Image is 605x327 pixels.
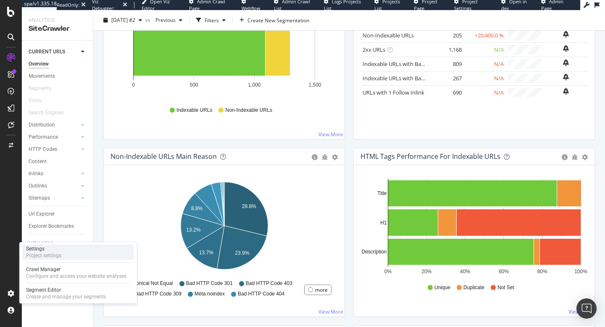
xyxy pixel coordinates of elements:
a: Inlinks [29,169,79,178]
a: Overview [29,60,87,69]
td: 690 [430,85,464,100]
div: Search Engines [29,108,63,117]
a: Url Explorer [29,210,87,219]
td: +20,400.0 % [464,28,506,42]
div: Visits [29,96,41,105]
a: Distribution [29,121,79,129]
a: Sitemaps [29,194,79,203]
span: Non-Indexable URLs [225,107,272,114]
td: 809 [430,57,464,71]
div: bell-plus [563,74,569,80]
text: 60% [499,269,509,274]
div: bell-plus [563,88,569,95]
div: Overview [29,60,49,69]
span: Bad HTTP Code 404 [238,290,284,298]
text: H1 [380,220,387,226]
a: HTTP Codes [29,145,79,154]
td: 267 [430,71,464,85]
div: Open Intercom Messenger [576,298,597,319]
text: 0% [384,269,392,274]
a: View More [318,131,343,138]
text: 23.9% [235,250,249,256]
td: N/A [464,42,506,57]
div: Segments [29,84,51,93]
div: Settings [26,245,61,252]
span: Bad HTTP Code 301 [186,280,233,287]
div: bell-plus [563,31,569,37]
a: 2xx URLs [363,46,385,53]
div: Configure and access your website analyses [26,273,126,280]
text: 80% [537,269,547,274]
div: circle-info [312,154,318,160]
span: vs [145,16,152,24]
text: 40% [460,269,470,274]
div: Inlinks [29,169,43,178]
button: [DATE] #2 [100,13,145,27]
a: CURRENT URLS [29,47,79,56]
button: Filters [193,13,229,27]
text: 13.7% [199,250,213,256]
a: Segments [29,84,60,93]
span: 2025 Aug. 11th #2 [111,16,135,24]
text: Title [377,190,387,196]
text: 100% [574,269,587,274]
div: Analytics [29,17,86,24]
svg: A chart. [110,179,338,276]
span: Bad HTTP Code 403 [246,280,292,287]
span: Create New Segmentation [247,16,309,24]
span: Indexable URLs [176,107,212,114]
div: bug [572,154,578,160]
span: Webflow [242,5,260,11]
span: Duplicate [463,284,484,291]
div: Non-Indexable URLs Main Reason [110,152,217,161]
div: more [315,286,328,293]
div: CURRENT URLS [29,47,65,56]
svg: A chart. [360,179,588,276]
span: Not Set [497,284,514,291]
td: N/A [464,85,506,100]
td: 1,168 [430,42,464,57]
text: 1,000 [248,82,260,88]
text: 28.8% [242,203,256,209]
td: 205 [430,28,464,42]
div: Filters [205,16,219,24]
div: bell-plus [563,59,569,66]
div: gear [332,154,338,160]
text: Description [361,249,387,255]
div: circle-info [562,154,568,160]
text: 500 [189,82,198,88]
div: Url Explorer [29,210,55,219]
text: 13.2% [186,227,200,233]
div: Performance [29,133,58,142]
div: bug [322,154,328,160]
button: Create New Segmentation [236,13,313,27]
a: SettingsProject settings [23,245,134,260]
div: Explorer Bookmarks [29,222,74,231]
div: Content [29,157,47,166]
a: Search Engines [29,108,72,117]
span: Bad HTTP Code 309 [135,290,181,298]
svg: A chart. [110,1,338,99]
a: Performance [29,133,79,142]
a: Indexable URLs with Bad Description [363,74,454,82]
a: Crawl ManagerConfigure and access your website analyses [23,265,134,280]
td: N/A [464,71,506,85]
div: ReadOnly: [57,2,79,8]
div: SiteCrawler [29,24,86,34]
a: Segment EditorCreate and manage your segments [23,286,134,301]
span: Unique [434,284,450,291]
a: Content [29,157,87,166]
div: Movements [29,72,55,81]
text: 8.8% [191,206,203,211]
div: HTML Tags Performance for Indexable URLs [360,152,500,161]
div: gear [582,154,588,160]
span: Previous [152,16,176,24]
text: 0 [132,82,135,88]
button: Previous [152,13,186,27]
div: Crawl Manager [26,266,126,273]
a: NEW URLS [29,240,79,248]
text: 20% [421,269,431,274]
